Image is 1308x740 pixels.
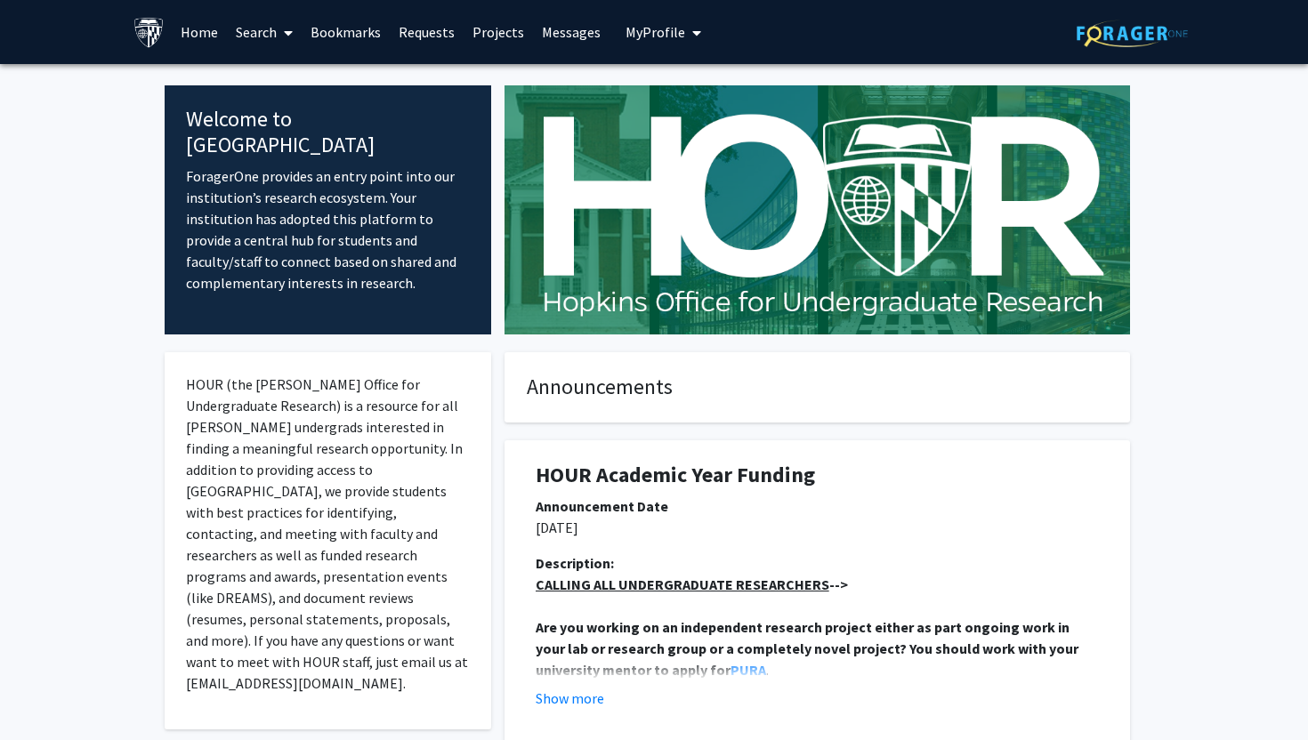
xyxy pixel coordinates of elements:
[536,575,829,593] u: CALLING ALL UNDERGRADUATE RESEARCHERS
[536,495,1099,517] div: Announcement Date
[390,1,464,63] a: Requests
[536,517,1099,538] p: [DATE]
[533,1,610,63] a: Messages
[536,575,848,593] strong: -->
[626,23,685,41] span: My Profile
[133,17,165,48] img: Johns Hopkins University Logo
[536,616,1099,680] p: .
[731,661,766,679] a: PURA
[1077,20,1188,47] img: ForagerOne Logo
[536,552,1099,574] div: Description:
[464,1,533,63] a: Projects
[536,618,1081,679] strong: Are you working on an independent research project either as part ongoing work in your lab or res...
[13,660,76,727] iframe: Chat
[186,107,470,158] h4: Welcome to [GEOGRAPHIC_DATA]
[186,374,470,694] p: HOUR (the [PERSON_NAME] Office for Undergraduate Research) is a resource for all [PERSON_NAME] un...
[536,688,604,709] button: Show more
[172,1,227,63] a: Home
[536,462,1099,488] h1: HOUR Academic Year Funding
[186,165,470,294] p: ForagerOne provides an entry point into our institution’s research ecosystem. Your institution ha...
[227,1,302,63] a: Search
[505,85,1130,334] img: Cover Image
[302,1,390,63] a: Bookmarks
[527,374,1108,400] h4: Announcements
